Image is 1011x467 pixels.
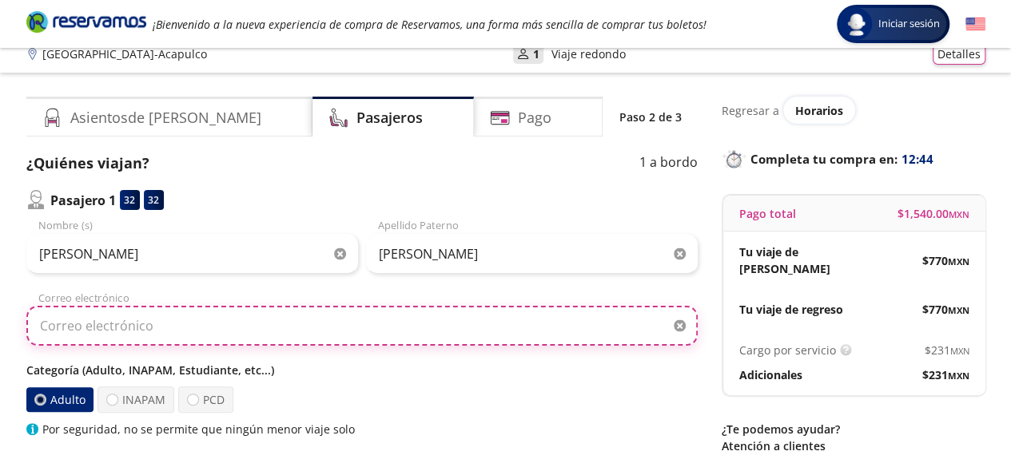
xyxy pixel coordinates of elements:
p: Tu viaje de [PERSON_NAME] [739,243,854,277]
span: $ 770 [922,252,969,269]
div: Regresar a ver horarios [722,97,985,124]
p: Por seguridad, no se permite que ningún menor viaje solo [42,421,355,437]
p: Categoría (Adulto, INAPAM, Estudiante, etc...) [26,362,698,378]
a: Brand Logo [26,10,146,38]
p: Atención a clientes [722,437,985,454]
span: 12:44 [902,150,933,168]
p: [GEOGRAPHIC_DATA] - Acapulco [42,46,207,62]
p: Cargo por servicio [739,342,836,358]
i: Brand Logo [26,10,146,34]
p: ¿Quiénes viajan? [26,152,149,174]
h4: Asientos de [PERSON_NAME] [70,107,261,129]
button: English [965,14,985,34]
p: Paso 2 de 3 [619,109,682,125]
label: Adulto [26,387,93,412]
div: 32 [120,190,140,210]
p: 1 [533,46,539,62]
p: Regresar a [722,102,779,119]
button: Detalles [933,44,985,65]
small: MXN [949,208,969,220]
h4: Pago [518,107,551,129]
small: MXN [950,345,969,357]
span: $ 1,540.00 [898,205,969,222]
small: MXN [948,304,969,316]
label: INAPAM [98,386,174,413]
input: Nombre (s) [26,234,358,274]
input: Apellido Paterno [366,234,698,274]
div: 32 [144,190,164,210]
p: Pasajero 1 [50,191,116,210]
em: ¡Bienvenido a la nueva experiencia de compra de Reservamos, una forma más sencilla de comprar tus... [153,17,707,32]
span: $ 231 [925,342,969,358]
p: Adicionales [739,366,802,383]
p: Tu viaje de regreso [739,301,843,318]
input: Correo electrónico [26,306,698,346]
iframe: Messagebird Livechat Widget [918,374,995,451]
p: Pago total [739,205,796,222]
p: ¿Te podemos ayudar? [722,421,985,437]
small: MXN [948,255,969,267]
span: $ 770 [922,301,969,318]
h4: Pasajeros [356,107,423,129]
span: Horarios [795,103,843,118]
label: PCD [178,386,233,413]
p: 1 a bordo [639,152,698,174]
p: Viaje redondo [551,46,626,62]
small: MXN [948,370,969,382]
p: Completa tu compra en : [722,148,985,170]
span: $ 231 [922,366,969,383]
span: Iniciar sesión [872,16,946,32]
